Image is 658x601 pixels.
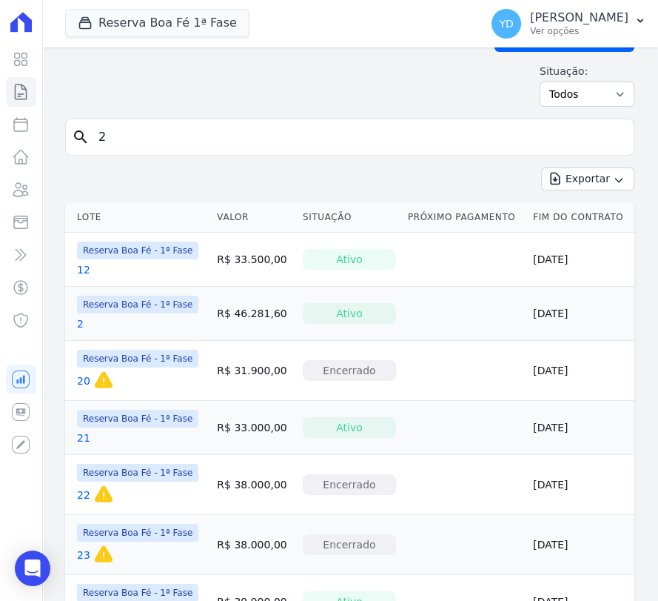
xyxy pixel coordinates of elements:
span: Reserva Boa Fé - 1ª Fase [77,410,198,428]
div: Open Intercom Messenger [15,551,50,586]
td: [DATE] [527,287,634,341]
td: R$ 46.281,60 [211,287,297,341]
button: YD [PERSON_NAME] Ver opções [480,3,658,44]
td: [DATE] [527,341,634,401]
p: [PERSON_NAME] [530,10,628,25]
th: Situação [297,202,402,233]
th: Próximo Pagamento [402,202,527,233]
td: R$ 33.500,00 [211,233,297,287]
th: Fim do Contrato [527,202,634,233]
button: Reserva Boa Fé 1ª Fase [65,9,249,37]
td: [DATE] [527,455,634,515]
a: 12 [77,262,90,277]
p: Ver opções [530,25,628,37]
div: Ativo [303,417,396,438]
td: [DATE] [527,515,634,575]
div: Encerrado [303,360,396,381]
button: Exportar [541,167,634,190]
span: Reserva Boa Fé - 1ª Fase [77,464,198,482]
td: R$ 33.000,00 [211,401,297,455]
span: YD [499,19,513,29]
a: 21 [77,431,90,445]
i: search [72,128,90,146]
th: Lote [65,202,211,233]
td: R$ 38.000,00 [211,515,297,575]
span: Reserva Boa Fé - 1ª Fase [77,296,198,313]
a: 20 [77,373,90,388]
th: Valor [211,202,297,233]
td: R$ 38.000,00 [211,455,297,515]
a: 2 [77,316,84,331]
td: [DATE] [527,401,634,455]
input: Buscar por nome do lote [90,122,628,152]
div: Encerrado [303,474,396,495]
span: Reserva Boa Fé - 1ª Fase [77,242,198,259]
span: Reserva Boa Fé - 1ª Fase [77,524,198,542]
div: Ativo [303,249,396,270]
a: 23 [77,548,90,562]
td: R$ 31.900,00 [211,341,297,401]
a: 22 [77,488,90,502]
div: Ativo [303,303,396,324]
label: Situação: [540,64,634,79]
td: [DATE] [527,233,634,287]
span: Reserva Boa Fé - 1ª Fase [77,350,198,368]
div: Encerrado [303,534,396,555]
